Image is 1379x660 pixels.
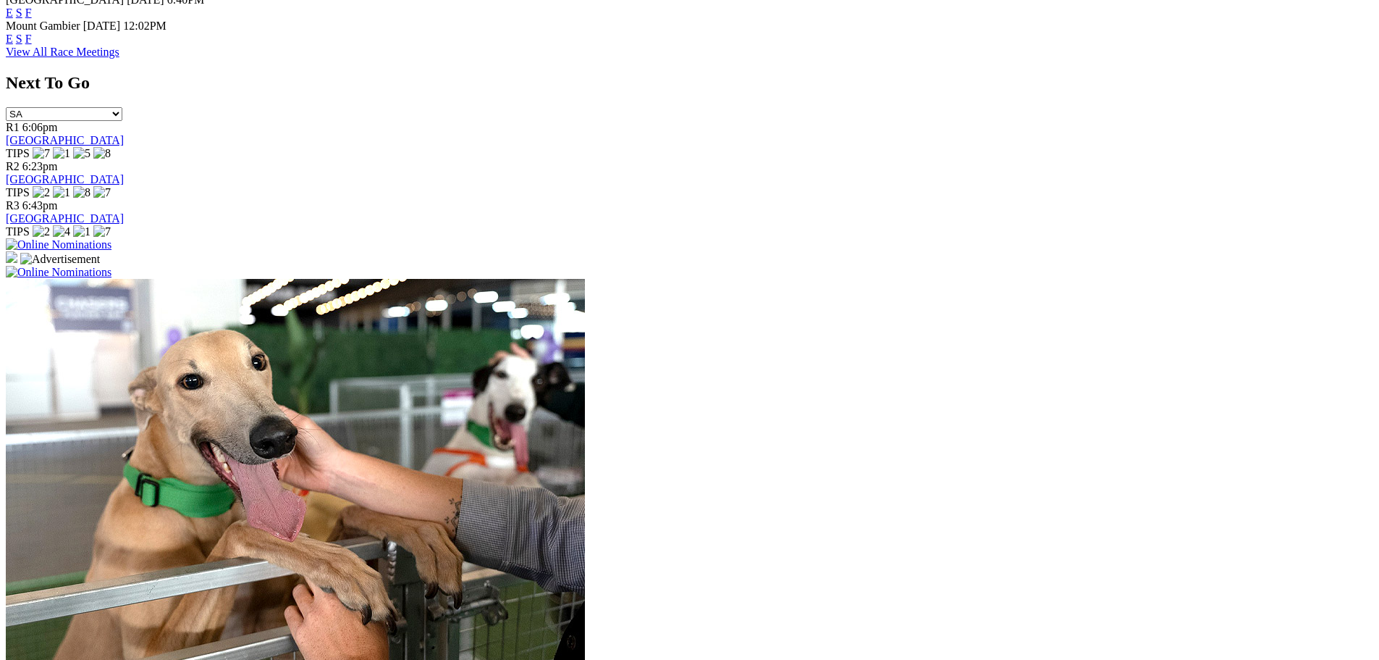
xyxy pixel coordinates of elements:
[33,186,50,199] img: 2
[6,225,30,238] span: TIPS
[6,73,1373,93] h2: Next To Go
[6,251,17,263] img: 15187_Greyhounds_GreysPlayCentral_Resize_SA_WebsiteBanner_300x115_2025.jpg
[6,121,20,133] span: R1
[6,46,119,58] a: View All Race Meetings
[53,186,70,199] img: 1
[6,173,124,185] a: [GEOGRAPHIC_DATA]
[123,20,166,32] span: 12:02PM
[83,20,121,32] span: [DATE]
[6,160,20,172] span: R2
[6,199,20,212] span: R3
[22,199,58,212] span: 6:43pm
[93,225,111,238] img: 7
[33,147,50,160] img: 7
[25,33,32,45] a: F
[20,253,100,266] img: Advertisement
[22,160,58,172] span: 6:23pm
[22,121,58,133] span: 6:06pm
[73,225,90,238] img: 1
[6,186,30,199] span: TIPS
[93,186,111,199] img: 7
[6,7,13,19] a: E
[6,147,30,159] span: TIPS
[73,147,90,160] img: 5
[6,33,13,45] a: E
[6,20,80,32] span: Mount Gambier
[6,238,111,251] img: Online Nominations
[73,186,90,199] img: 8
[53,225,70,238] img: 4
[33,225,50,238] img: 2
[6,266,111,279] img: Online Nominations
[53,147,70,160] img: 1
[6,134,124,146] a: [GEOGRAPHIC_DATA]
[25,7,32,19] a: F
[93,147,111,160] img: 8
[16,33,22,45] a: S
[6,212,124,225] a: [GEOGRAPHIC_DATA]
[16,7,22,19] a: S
